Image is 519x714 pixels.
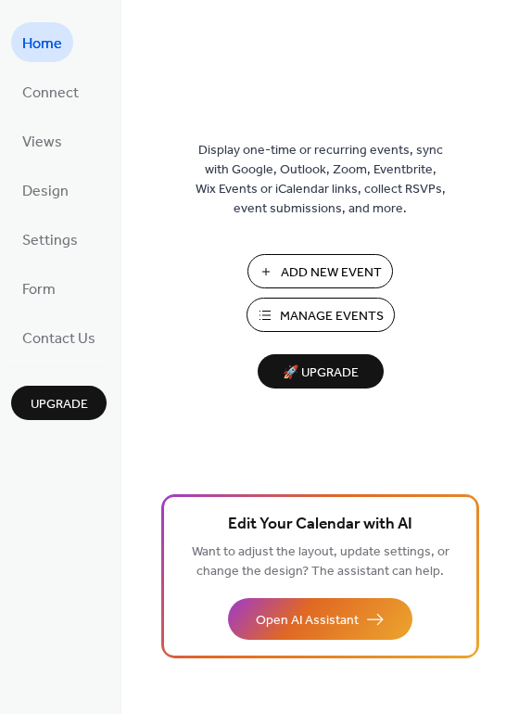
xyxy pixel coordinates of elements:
[11,317,107,357] a: Contact Us
[22,79,79,108] span: Connect
[22,275,56,304] span: Form
[11,268,67,308] a: Form
[228,598,412,640] button: Open AI Assistant
[31,395,88,414] span: Upgrade
[11,386,107,420] button: Upgrade
[11,170,80,210] a: Design
[11,219,89,259] a: Settings
[22,128,62,157] span: Views
[281,263,382,283] span: Add New Event
[192,540,449,584] span: Want to adjust the layout, update settings, or change the design? The assistant can help.
[11,71,90,111] a: Connect
[11,22,73,62] a: Home
[228,512,412,538] span: Edit Your Calendar with AI
[256,611,359,631] span: Open AI Assistant
[269,361,373,386] span: 🚀 Upgrade
[247,298,395,332] button: Manage Events
[280,307,384,326] span: Manage Events
[196,141,446,219] span: Display one-time or recurring events, sync with Google, Outlook, Zoom, Eventbrite, Wix Events or ...
[22,325,95,353] span: Contact Us
[22,226,78,255] span: Settings
[11,121,73,160] a: Views
[22,177,69,206] span: Design
[247,254,393,288] button: Add New Event
[22,30,62,58] span: Home
[258,354,384,389] button: 🚀 Upgrade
